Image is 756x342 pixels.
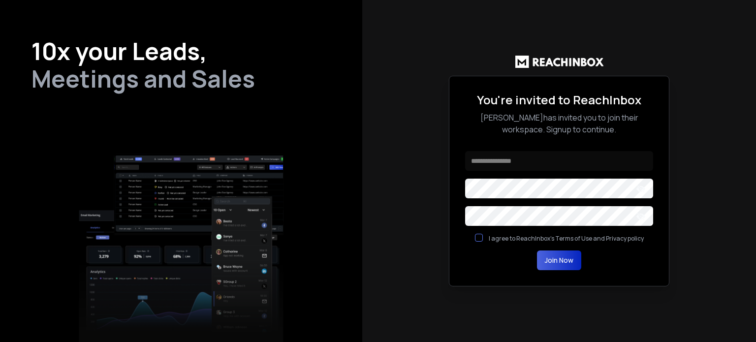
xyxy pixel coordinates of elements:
button: Join Now [537,250,581,270]
h1: 10x your Leads, [31,39,331,63]
h2: You're invited to ReachInbox [465,92,653,108]
p: [PERSON_NAME] has invited you to join their workspace. Signup to continue. [465,112,653,135]
label: I agree to ReachInbox's Terms of Use and Privacy policy [489,234,644,243]
h2: Meetings and Sales [31,67,331,91]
